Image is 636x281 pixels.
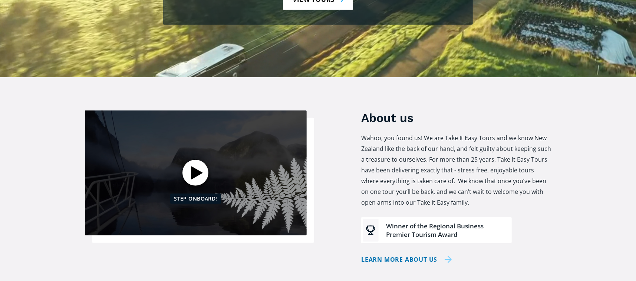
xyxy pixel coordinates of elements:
h3: About us [361,110,551,125]
a: Learn more about us [361,254,452,265]
a: Open video [85,110,307,235]
p: Wahoo, you found us! We are Take It Easy Tours and we know New Zealand like the back of our hand,... [361,133,551,208]
div: Step Onboard! [170,194,221,204]
div: Winner of the Regional Business Premier Tourism Award [386,222,506,239]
